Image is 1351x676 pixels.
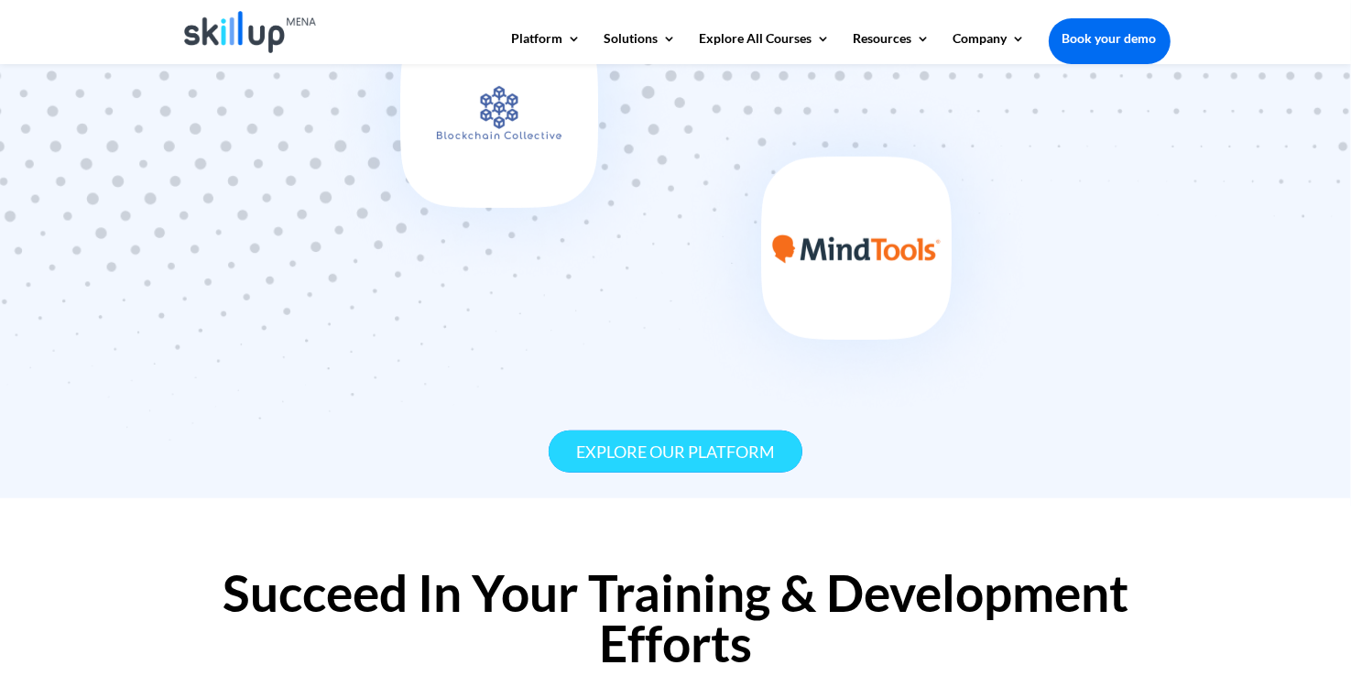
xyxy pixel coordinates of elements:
a: Resources [854,32,931,63]
a: Platform [512,32,582,63]
a: Explore our platform [549,431,802,474]
iframe: Chat Widget [1046,478,1351,676]
a: Solutions [605,32,677,63]
a: Explore All Courses [700,32,831,63]
a: Book your demo [1049,18,1171,59]
a: Company [953,32,1026,63]
img: Skillup Mena [184,11,317,53]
